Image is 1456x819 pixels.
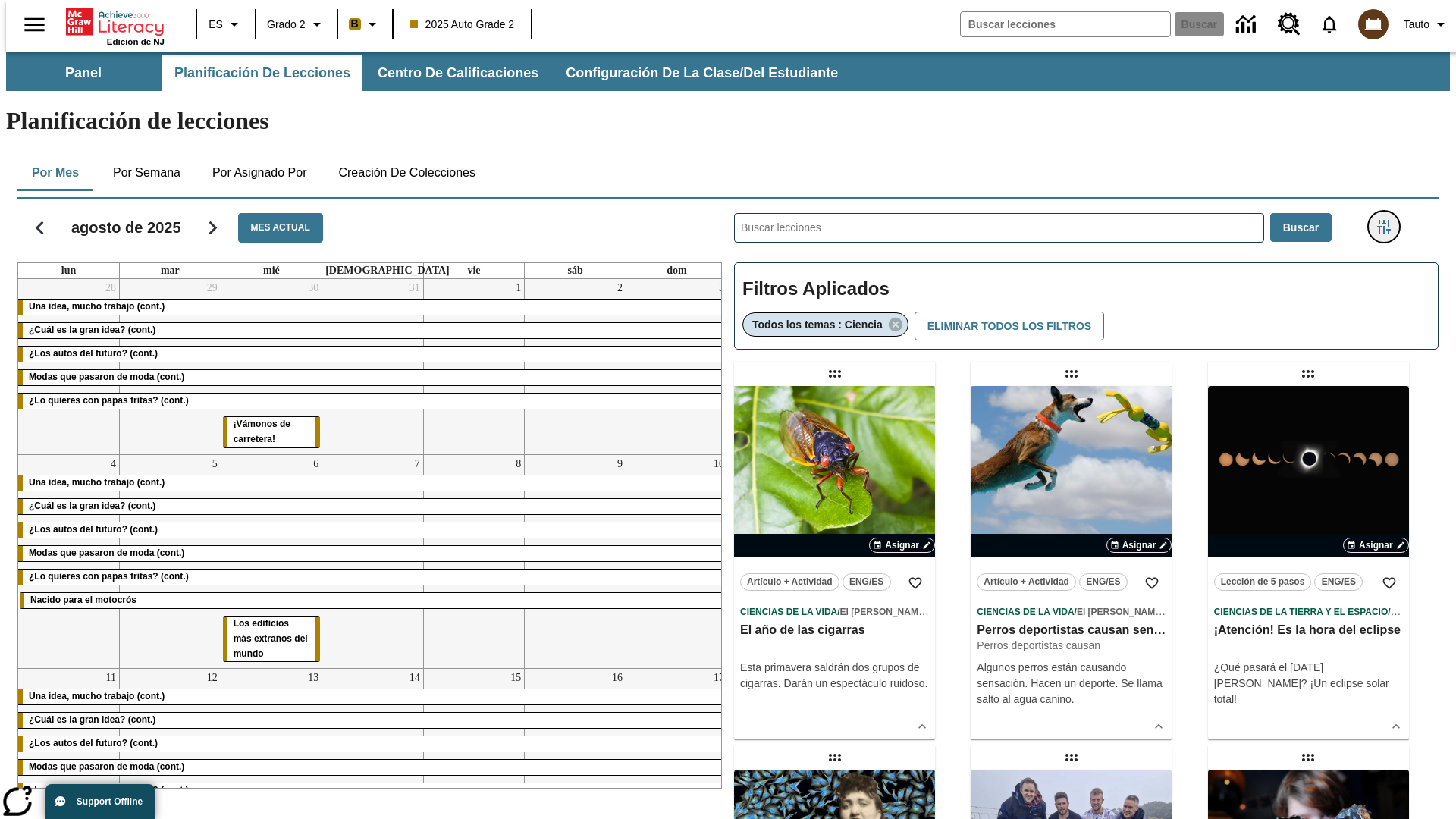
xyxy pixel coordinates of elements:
td: 9 de agosto de 2025 [525,454,626,669]
div: Lección arrastrable: Las células HeLa cambiaron la ciencia [823,745,847,770]
a: 11 de agosto de 2025 [103,669,119,687]
div: Eliminar Todos los temas : Ciencia el ítem seleccionado del filtro [742,312,908,337]
td: 3 de agosto de 2025 [626,279,727,454]
button: Abrir el menú lateral [12,2,57,47]
button: Añadir a mis Favoritas [1138,570,1166,597]
div: Modas que pasaron de moda (cont.) [18,760,727,775]
button: Creación de colecciones [326,155,488,191]
span: / [1075,607,1077,617]
span: ¿Los autos del futuro? (cont.) [29,738,158,748]
div: Una idea, mucho trabajo (cont.) [18,475,727,491]
h3: ¡Atención! Es la hora del eclipse [1214,623,1403,639]
span: Ciencias de la Vida [740,607,837,617]
td: 29 de julio de 2025 [120,279,221,454]
td: 28 de julio de 2025 [18,279,120,454]
button: Añadir a mis Favoritas [902,570,929,597]
div: ¿Los autos del futuro? (cont.) [18,347,727,362]
td: 7 de agosto de 2025 [322,454,424,669]
span: ENG/ES [849,574,883,590]
span: Ciencias de la Vida [977,607,1074,617]
button: Support Offline [45,784,155,819]
a: 7 de agosto de 2025 [412,455,423,473]
td: 31 de julio de 2025 [322,279,424,454]
button: Por asignado por [200,155,319,191]
span: 2025 Auto Grade 2 [410,17,515,33]
h3: Perros deportistas causan sensación [977,623,1166,639]
a: 14 de agosto de 2025 [406,669,423,687]
img: avatar image [1358,9,1389,39]
a: 4 de agosto de 2025 [108,455,119,473]
a: Portada [66,7,165,37]
span: Todos los temas : Ciencia [752,318,883,331]
span: Modas que pasaron de moda (cont.) [29,372,184,382]
span: Tauto [1404,17,1429,33]
input: Buscar lecciones [735,214,1263,242]
span: Asignar [1122,538,1156,552]
button: Asignar Elegir fechas [869,538,935,553]
div: lesson details [734,386,935,739]
button: Lenguaje: ES, Selecciona un idioma [202,11,250,38]
span: B [351,14,359,33]
div: Una idea, mucho trabajo (cont.) [18,689,727,704]
a: viernes [464,263,483,278]
a: miércoles [260,263,283,278]
span: / [1388,605,1401,617]
button: Regresar [20,209,59,247]
div: Modas que pasaron de moda (cont.) [18,546,727,561]
button: Centro de calificaciones [366,55,551,91]
div: ¿Los autos del futuro? (cont.) [18,736,727,752]
span: Lección de 5 pasos [1221,574,1305,590]
td: 8 de agosto de 2025 [423,454,525,669]
a: 15 de agosto de 2025 [507,669,524,687]
input: Buscar campo [961,12,1170,36]
div: Lección arrastrable: Perros deportistas causan sensación [1059,362,1084,386]
button: Perfil/Configuración [1398,11,1456,38]
a: lunes [58,263,79,278]
span: Una idea, mucho trabajo (cont.) [29,301,165,312]
button: ENG/ES [843,573,891,591]
a: 2 de agosto de 2025 [614,279,626,297]
h1: Planificación de lecciones [6,107,1450,135]
button: Asignar Elegir fechas [1106,538,1172,553]
div: Los edificios más extraños del mundo [223,617,321,662]
span: El [PERSON_NAME] animal [840,607,959,617]
div: ¿Cuál es la gran idea? (cont.) [18,713,727,728]
span: Modas que pasaron de moda (cont.) [29,761,184,772]
span: ENG/ES [1086,574,1120,590]
div: Una idea, mucho trabajo (cont.) [18,300,727,315]
a: sábado [564,263,585,278]
span: Tema: Ciencias de la Tierra y el Espacio/El sistema solar [1214,604,1403,620]
span: ¿Lo quieres con papas fritas? (cont.) [29,395,189,406]
div: ¡Vámonos de carretera! [223,417,321,447]
div: ¿Qué pasará el [DATE][PERSON_NAME]? ¡Un eclipse solar total! [1214,660,1403,708]
a: 3 de agosto de 2025 [716,279,727,297]
div: Esta primavera saldrán dos grupos de cigarras. Darán un espectáculo ruidoso. [740,660,929,692]
a: 17 de agosto de 2025 [711,669,727,687]
a: domingo [664,263,689,278]
a: 29 de julio de 2025 [204,279,221,297]
span: ¿Cuál es la gran idea? (cont.) [29,500,155,511]
div: Algunos perros están causando sensación. Hacen un deporte. Se llama salto al agua canino. [977,660,1166,708]
div: Subbarra de navegación [6,52,1450,91]
button: Seguir [193,209,232,247]
div: Filtros Aplicados [734,262,1439,350]
button: Escoja un nuevo avatar [1349,5,1398,44]
div: Lección arrastrable: Cómo cazar meteoritos [1296,745,1320,770]
div: Subbarra de navegación [6,55,852,91]
button: Artículo + Actividad [740,573,839,591]
span: Una idea, mucho trabajo (cont.) [29,691,165,701]
button: Por semana [101,155,193,191]
div: ¿Lo quieres con papas fritas? (cont.) [18,783,727,799]
span: ¿Lo quieres con papas fritas? (cont.) [29,571,189,582]
button: Planificación de lecciones [162,55,362,91]
a: Notificaciones [1310,5,1349,44]
td: 30 de julio de 2025 [221,279,322,454]
td: 4 de agosto de 2025 [18,454,120,669]
h2: Filtros Aplicados [742,271,1430,308]
span: Tema: Ciencias de la Vida/El reino animal [977,604,1166,620]
button: Menú lateral de filtros [1369,212,1399,242]
button: Buscar [1270,213,1332,243]
td: 10 de agosto de 2025 [626,454,727,669]
span: Tema: Ciencias de la Vida/El reino animal [740,604,929,620]
div: lesson details [971,386,1172,739]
